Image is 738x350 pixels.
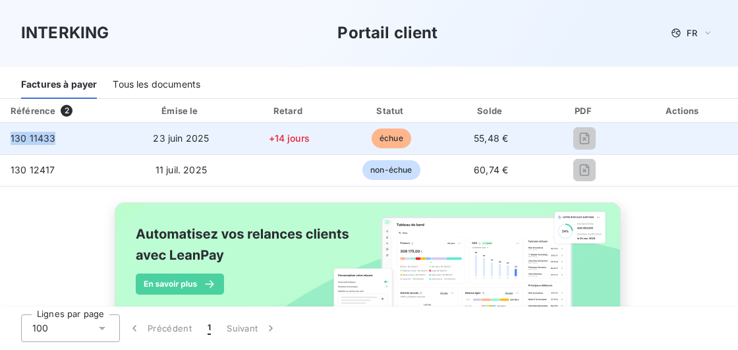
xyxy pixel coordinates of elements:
[240,104,338,117] div: Retard
[543,104,626,117] div: PDF
[372,129,411,148] span: échue
[32,322,48,335] span: 100
[156,164,207,175] span: 11 juil. 2025
[631,104,735,117] div: Actions
[474,132,508,144] span: 55,48 €
[113,71,200,99] div: Tous les documents
[343,104,439,117] div: Statut
[21,71,97,99] div: Factures à payer
[127,104,235,117] div: Émise le
[208,322,211,335] span: 1
[337,21,438,45] h3: Portail client
[219,314,285,342] button: Suivant
[200,314,219,342] button: 1
[474,164,508,175] span: 60,74 €
[11,164,55,175] span: 130 12417
[21,21,109,45] h3: INTERKING
[120,314,200,342] button: Précédent
[444,104,537,117] div: Solde
[11,105,55,116] div: Référence
[11,132,55,144] span: 130 11433
[269,132,310,144] span: +14 jours
[362,160,420,180] span: non-échue
[153,132,209,144] span: 23 juin 2025
[61,105,72,117] span: 2
[687,28,697,38] span: FR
